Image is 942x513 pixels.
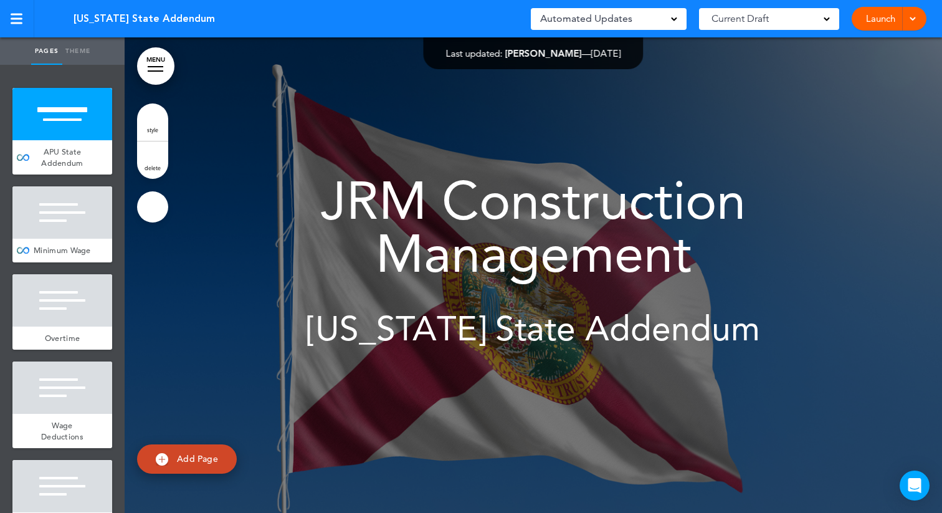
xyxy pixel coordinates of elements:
[540,10,632,27] span: Automated Updates
[137,141,168,179] a: delete
[446,49,621,58] div: —
[145,164,161,171] span: delete
[62,37,93,65] a: Theme
[147,126,158,133] span: style
[12,140,112,175] a: APU State Addendum
[17,154,29,161] img: infinity_blue.svg
[861,7,900,31] a: Launch
[12,327,112,350] a: Overtime
[321,169,746,284] span: JRM Construction Management
[307,308,760,348] span: [US_STATE] State Addendum
[12,414,112,448] a: Wage Deductions
[12,239,112,262] a: Minimum Wage
[74,12,215,26] span: [US_STATE] State Addendum
[711,10,769,27] span: Current Draft
[17,247,29,254] img: infinity_blue.svg
[505,47,582,59] span: [PERSON_NAME]
[137,47,174,85] a: MENU
[591,47,621,59] span: [DATE]
[900,471,930,501] div: Open Intercom Messenger
[137,103,168,141] a: style
[177,453,218,464] span: Add Page
[31,37,62,65] a: Pages
[137,444,237,474] a: Add Page
[45,333,80,343] span: Overtime
[34,245,91,256] span: Minimum Wage
[446,47,503,59] span: Last updated:
[41,146,83,168] span: APU State Addendum
[156,453,168,466] img: add.svg
[41,420,83,442] span: Wage Deductions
